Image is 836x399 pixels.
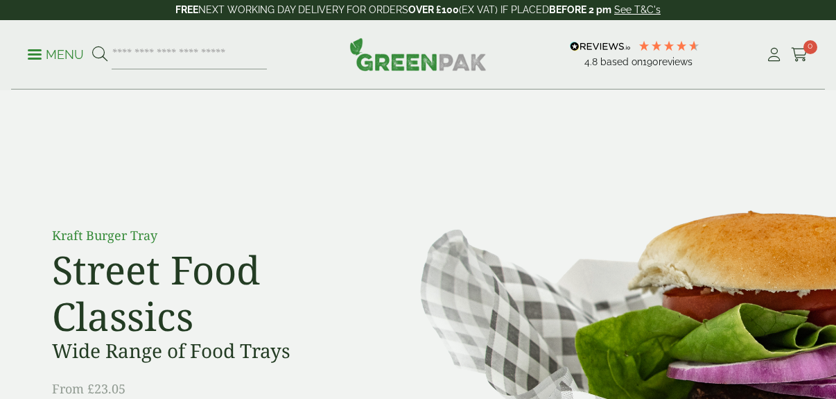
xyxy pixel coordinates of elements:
span: Based on [600,56,643,67]
a: 0 [791,44,808,65]
h2: Street Food Classics [52,246,364,339]
a: Menu [28,46,84,60]
span: 4.8 [584,56,600,67]
a: See T&C's [614,4,661,15]
span: From £23.05 [52,380,125,397]
img: REVIEWS.io [570,42,630,51]
span: 190 [643,56,659,67]
h3: Wide Range of Food Trays [52,339,364,363]
div: 4.79 Stars [638,40,700,52]
strong: OVER £100 [408,4,459,15]
p: Kraft Burger Tray [52,226,364,245]
i: Cart [791,48,808,62]
img: GreenPak Supplies [349,37,487,71]
p: Menu [28,46,84,63]
strong: FREE [175,4,198,15]
span: 0 [803,40,817,54]
strong: BEFORE 2 pm [549,4,611,15]
i: My Account [765,48,783,62]
span: reviews [659,56,693,67]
